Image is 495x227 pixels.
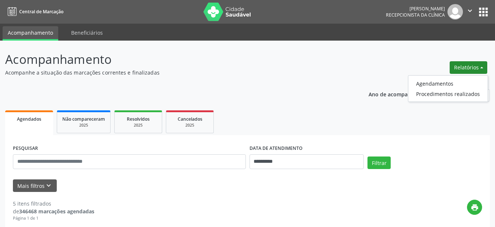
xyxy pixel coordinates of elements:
button: apps [477,6,490,18]
i: print [471,203,479,211]
span: Não compareceram [62,116,105,122]
span: Agendados [17,116,41,122]
a: Procedimentos realizados [408,89,488,99]
a: Agendamentos [408,78,488,89]
i: keyboard_arrow_down [45,182,53,190]
a: Beneficiários [66,26,108,39]
a: Central de Marcação [5,6,63,18]
div: 2025 [62,123,105,128]
img: img [447,4,463,20]
p: Acompanhamento [5,50,345,69]
button: Mais filtroskeyboard_arrow_down [13,179,57,192]
i:  [466,7,474,15]
div: Página 1 de 1 [13,215,94,221]
p: Acompanhe a situação das marcações correntes e finalizadas [5,69,345,76]
span: Cancelados [178,116,202,122]
ul: Relatórios [408,75,488,102]
div: 5 itens filtrados [13,200,94,207]
button: Relatórios [450,61,487,74]
span: Recepcionista da clínica [386,12,445,18]
div: [PERSON_NAME] [386,6,445,12]
span: Central de Marcação [19,8,63,15]
strong: 346468 marcações agendadas [19,208,94,215]
span: Resolvidos [127,116,150,122]
div: de [13,207,94,215]
div: 2025 [171,123,208,128]
a: Acompanhamento [3,26,58,41]
label: DATA DE ATENDIMENTO [250,143,303,154]
button:  [463,4,477,20]
button: Filtrar [367,157,391,169]
button: print [467,200,482,215]
p: Ano de acompanhamento [369,89,434,99]
div: 2025 [120,123,157,128]
label: PESQUISAR [13,143,38,154]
